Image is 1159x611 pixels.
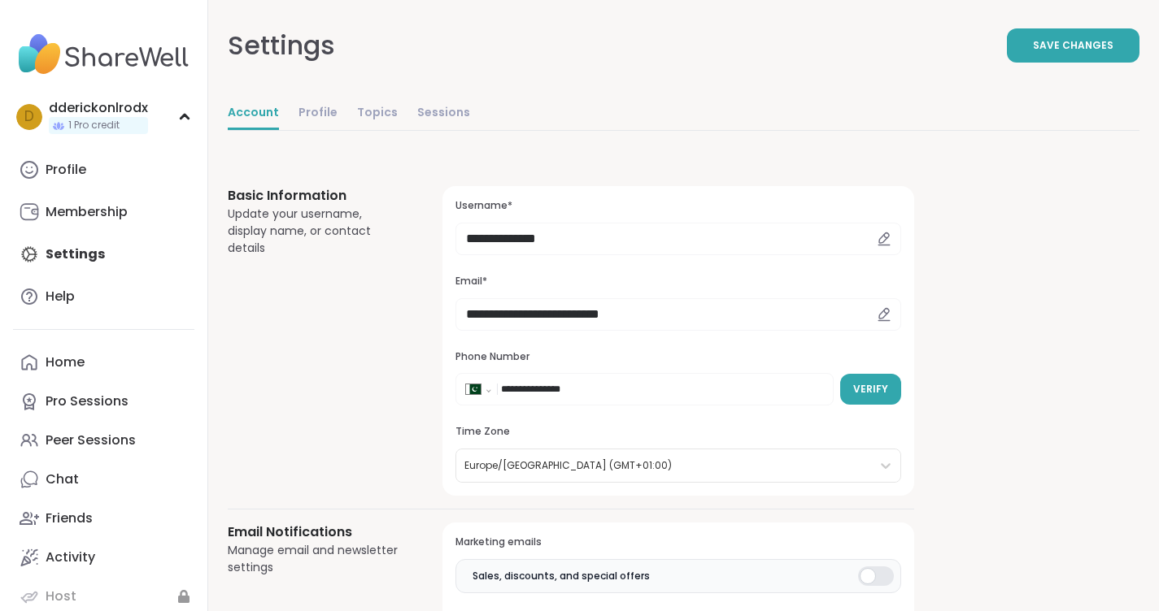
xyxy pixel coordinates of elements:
[68,119,120,132] span: 1 Pro credit
[853,382,888,396] span: Verify
[455,275,901,288] h3: Email*
[455,199,901,213] h3: Username*
[13,421,194,460] a: Peer Sessions
[357,97,398,130] a: Topics
[228,26,335,65] div: Settings
[228,522,403,542] h3: Email Notifications
[49,99,148,117] div: dderickonlrodx
[13,193,194,232] a: Membership
[455,535,901,549] h3: Marketing emails
[46,587,76,605] div: Host
[24,106,34,128] span: d
[46,509,93,527] div: Friends
[46,548,95,566] div: Activity
[46,353,85,371] div: Home
[13,499,194,538] a: Friends
[455,350,901,364] h3: Phone Number
[228,97,279,130] a: Account
[46,161,86,179] div: Profile
[13,538,194,577] a: Activity
[298,97,338,130] a: Profile
[46,470,79,488] div: Chat
[46,288,75,305] div: Help
[13,26,194,83] img: ShareWell Nav Logo
[46,431,136,449] div: Peer Sessions
[13,277,194,316] a: Help
[228,542,403,576] div: Manage email and newsletter settings
[417,97,470,130] a: Sessions
[13,343,194,382] a: Home
[46,203,128,221] div: Membership
[1007,28,1139,63] button: Save Changes
[228,186,403,206] h3: Basic Information
[455,425,901,439] h3: Time Zone
[46,392,129,410] div: Pro Sessions
[228,206,403,257] div: Update your username, display name, or contact details
[13,460,194,499] a: Chat
[1033,38,1113,53] span: Save Changes
[13,382,194,421] a: Pro Sessions
[840,374,901,405] button: Verify
[13,150,194,189] a: Profile
[473,569,650,583] span: Sales, discounts, and special offers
